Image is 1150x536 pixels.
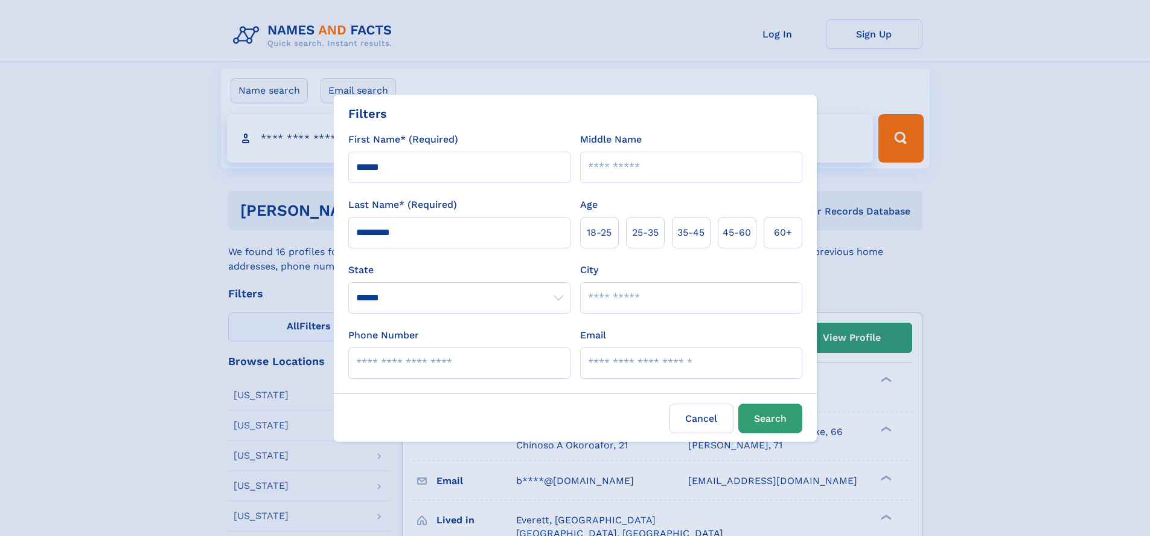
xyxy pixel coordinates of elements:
[723,225,751,240] span: 45‑60
[580,198,598,212] label: Age
[348,132,458,147] label: First Name* (Required)
[580,263,598,277] label: City
[348,105,387,123] div: Filters
[348,198,457,212] label: Last Name* (Required)
[669,404,733,433] label: Cancel
[587,225,612,240] span: 18‑25
[580,132,642,147] label: Middle Name
[348,263,570,277] label: State
[677,225,704,240] span: 35‑45
[632,225,659,240] span: 25‑35
[580,328,606,343] label: Email
[738,404,802,433] button: Search
[774,225,792,240] span: 60+
[348,328,419,343] label: Phone Number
